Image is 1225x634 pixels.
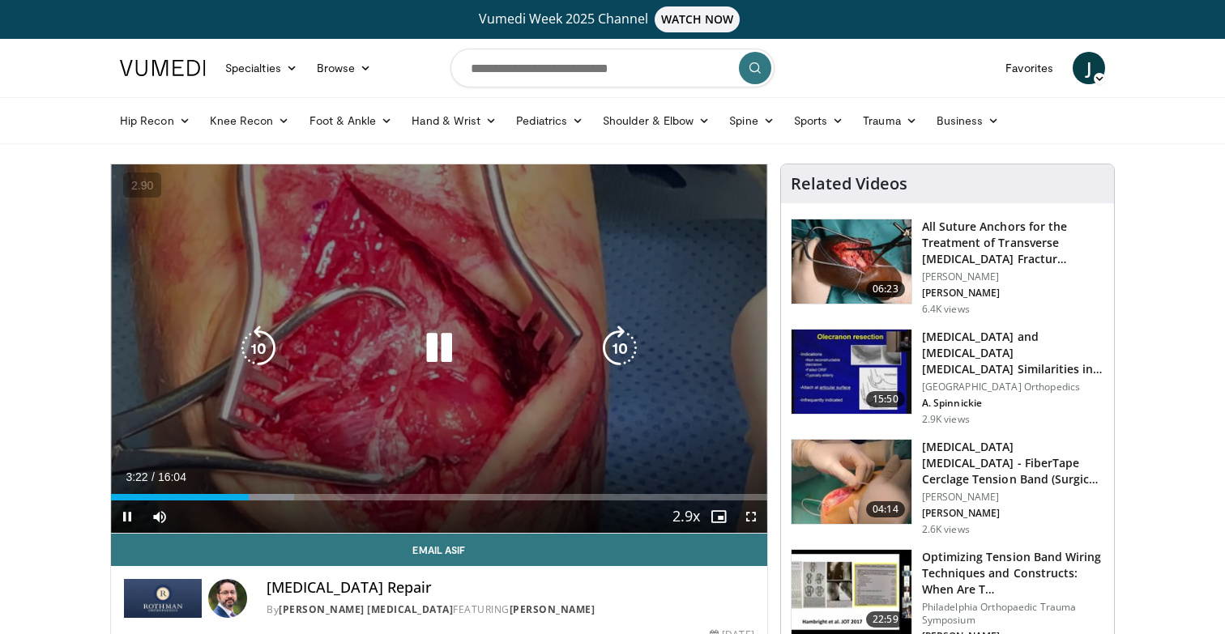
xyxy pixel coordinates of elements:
[922,413,970,426] p: 2.9K views
[267,579,754,597] h4: [MEDICAL_DATA] Repair
[300,104,403,137] a: Foot & Ankle
[922,601,1104,627] p: Philadelphia Orthopaedic Trauma Symposium
[866,611,905,628] span: 22:59
[791,439,1104,536] a: 04:14 [MEDICAL_DATA] [MEDICAL_DATA] - FiberTape Cerclage Tension Band (Surgical Tech… [PERSON_NAM...
[111,494,767,500] div: Progress Bar
[922,439,1104,487] h3: [MEDICAL_DATA] [MEDICAL_DATA] - FiberTape Cerclage Tension Band (Surgical Tech…
[922,507,1104,520] p: [PERSON_NAME]
[111,534,767,566] a: Email Asif
[927,104,1009,137] a: Business
[866,391,905,407] span: 15:50
[922,549,1104,598] h3: Optimizing Tension Band Wiring Techniques and Constructs: When Are T…
[110,104,200,137] a: Hip Recon
[922,523,970,536] p: 2.6K views
[506,104,593,137] a: Pediatrics
[922,219,1104,267] h3: All Suture Anchors for the Treatment of Transverse [MEDICAL_DATA] Fractur…
[792,219,911,304] img: 65446f44-e4e3-4655-91fc-e6391fb79db2.150x105_q85_crop-smart_upscale.jpg
[267,602,754,617] div: By FEATURING
[402,104,506,137] a: Hand & Wrist
[922,381,1104,394] p: [GEOGRAPHIC_DATA] Orthopedics
[792,440,911,524] img: 3480f4bb-6dc2-4309-b9db-b5c791e20ec2.150x105_q85_crop-smart_upscale.jpg
[307,52,382,84] a: Browse
[792,330,911,414] img: 37e86c28-bbe9-4cfa-a00f-3ab73a9c8bac.150x105_q85_crop-smart_upscale.jpg
[784,104,854,137] a: Sports
[670,500,702,533] button: Playback Rate
[216,52,307,84] a: Specialties
[143,500,176,533] button: Mute
[111,164,767,534] video-js: Video Player
[719,104,783,137] a: Spine
[158,470,186,483] span: 16:04
[922,270,1104,283] p: [PERSON_NAME]
[735,500,767,533] button: Fullscreen
[996,52,1063,84] a: Favorites
[922,303,970,316] p: 6.4K views
[124,579,202,618] img: Rothman Hand Surgery
[152,470,155,483] span: /
[111,500,143,533] button: Pause
[122,6,1103,32] a: Vumedi Week 2025 ChannelWATCH NOW
[922,397,1104,410] p: A. Spinnickie
[792,550,911,634] img: 11c3d555-4456-4dd2-ae0b-0aa8d9e68520.150x105_q85_crop-smart_upscale.jpg
[791,174,907,194] h4: Related Videos
[791,329,1104,426] a: 15:50 [MEDICAL_DATA] and [MEDICAL_DATA] [MEDICAL_DATA] Similarities in Anatomy and Treatmen… [GEO...
[853,104,927,137] a: Trauma
[1073,52,1105,84] a: J
[866,501,905,517] span: 04:14
[200,104,300,137] a: Knee Recon
[922,287,1104,300] p: [PERSON_NAME]
[120,60,206,76] img: VuMedi Logo
[791,219,1104,316] a: 06:23 All Suture Anchors for the Treatment of Transverse [MEDICAL_DATA] Fractur… [PERSON_NAME] [P...
[655,6,741,32] span: WATCH NOW
[208,579,247,618] img: Avatar
[922,329,1104,377] h3: [MEDICAL_DATA] and [MEDICAL_DATA] [MEDICAL_DATA] Similarities in Anatomy and Treatmen…
[450,49,775,87] input: Search topics, interventions
[922,491,1104,504] p: [PERSON_NAME]
[702,500,735,533] button: Enable picture-in-picture mode
[593,104,719,137] a: Shoulder & Elbow
[279,602,453,616] a: [PERSON_NAME] [MEDICAL_DATA]
[866,281,905,297] span: 06:23
[126,470,147,483] span: 3:22
[510,602,595,616] a: [PERSON_NAME]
